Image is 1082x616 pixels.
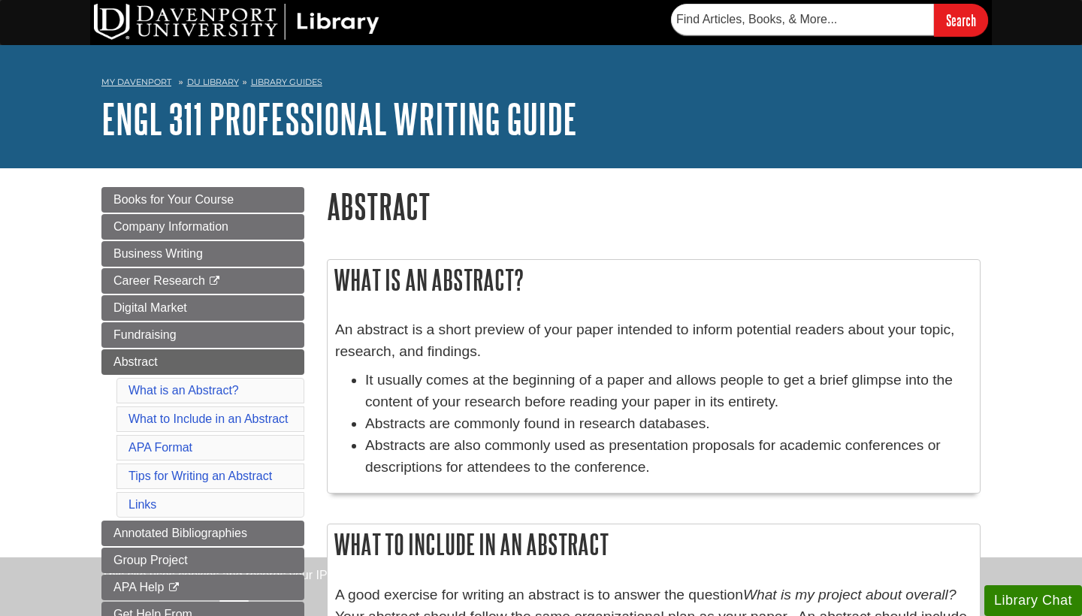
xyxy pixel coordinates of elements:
[101,241,304,267] a: Business Writing
[365,435,972,479] li: Abstracts are also commonly used as presentation proposals for academic conferences or descriptio...
[113,274,205,287] span: Career Research
[113,301,187,314] span: Digital Market
[328,260,980,300] h2: What is an Abstract?
[101,72,981,96] nav: breadcrumb
[113,355,158,368] span: Abstract
[101,268,304,294] a: Career Research
[113,247,203,260] span: Business Writing
[94,4,379,40] img: DU Library
[101,521,304,546] a: Annotated Bibliographies
[671,4,934,35] input: Find Articles, Books, & More...
[113,220,228,233] span: Company Information
[101,295,304,321] a: Digital Market
[113,328,177,341] span: Fundraising
[671,4,988,36] form: Searches DU Library's articles, books, and more
[101,187,304,213] a: Books for Your Course
[743,587,957,602] em: What is my project about overall?
[101,575,304,600] a: APA Help
[101,322,304,348] a: Fundraising
[251,77,322,87] a: Library Guides
[128,470,272,482] a: Tips for Writing an Abstract
[208,276,221,286] i: This link opens in a new window
[101,95,577,142] a: ENGL 311 Professional Writing Guide
[113,527,247,539] span: Annotated Bibliographies
[128,498,156,511] a: Links
[328,524,980,564] h2: What to Include in an Abstract
[101,214,304,240] a: Company Information
[113,554,188,566] span: Group Project
[187,77,239,87] a: DU Library
[934,4,988,36] input: Search
[365,370,972,413] li: It usually comes at the beginning of a paper and allows people to get a brief glimpse into the co...
[101,349,304,375] a: Abstract
[984,585,1082,616] button: Library Chat
[365,413,972,435] li: Abstracts are commonly found in research databases.
[335,319,972,363] p: An abstract is a short preview of your paper intended to inform potential readers about your topi...
[168,583,180,593] i: This link opens in a new window
[101,548,304,573] a: Group Project
[128,412,289,425] a: What to Include in an Abstract
[128,384,239,397] a: What is an Abstract?
[113,581,164,593] span: APA Help
[113,193,234,206] span: Books for Your Course
[101,76,171,89] a: My Davenport
[327,187,981,225] h1: Abstract
[128,441,192,454] a: APA Format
